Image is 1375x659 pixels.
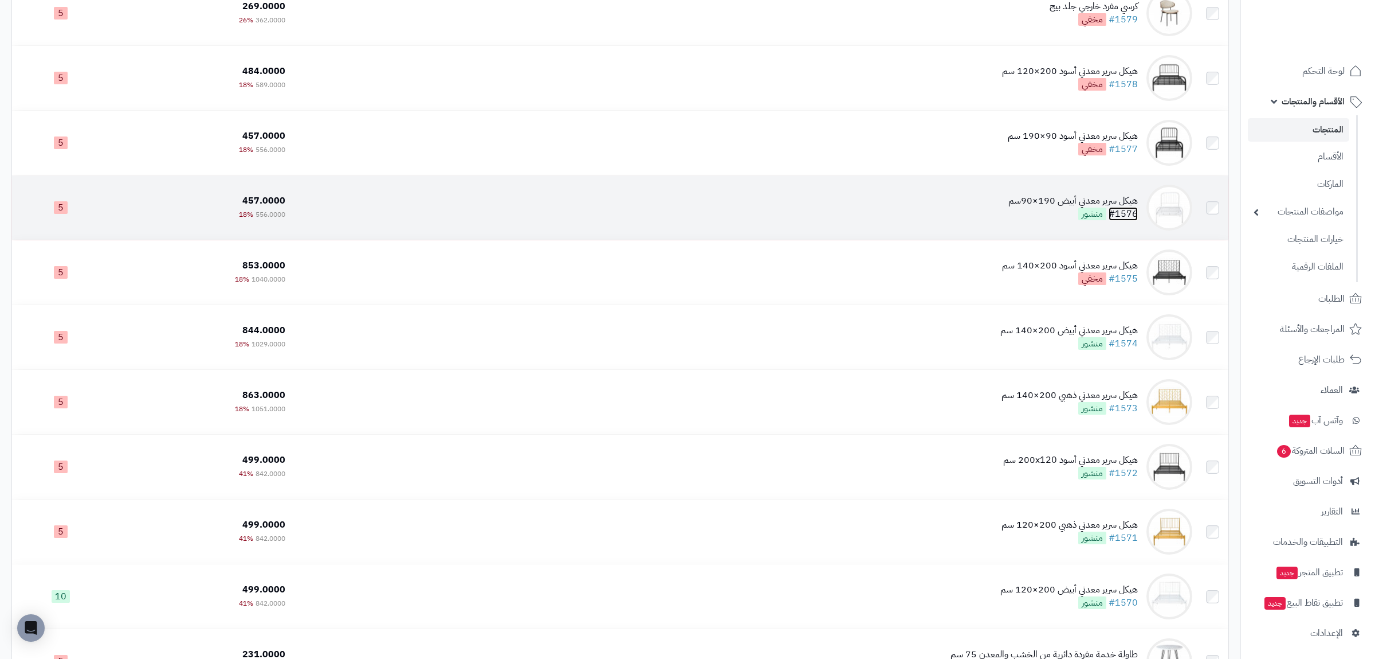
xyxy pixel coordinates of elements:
span: 853.0000 [242,259,285,272]
a: #1571 [1109,531,1138,545]
span: 5 [54,137,68,149]
span: 41% [239,598,253,609]
img: هيكل سرير معدني أسود 200×140 سم [1146,249,1192,295]
span: 18% [239,145,253,155]
div: هيكل سرير معدني ذهبي 200×120 سم [1001,518,1138,532]
span: 362.0000 [256,15,285,25]
span: تطبيق نقاط البيع [1263,595,1343,611]
a: الطلبات [1248,285,1368,313]
span: 556.0000 [256,209,285,220]
span: مخفي [1078,143,1106,155]
span: 5 [54,72,68,84]
img: هيكل سرير معدني أبيض 200×140 سم [1146,314,1192,360]
div: هيكل سرير معدني ذهبي 200×140 سم [1001,389,1138,402]
div: هيكل سرير معدني أبيض 200×140 سم [1000,324,1138,337]
a: العملاء [1248,376,1368,404]
span: 41% [239,533,253,544]
span: 499.0000 [242,583,285,596]
span: 5 [54,331,68,344]
a: لوحة التحكم [1248,57,1368,85]
a: تطبيق نقاط البيعجديد [1248,589,1368,617]
span: منشور [1078,208,1106,220]
a: الملفات الرقمية [1248,255,1349,279]
span: الأقسام والمنتجات [1282,93,1345,110]
a: #1576 [1109,207,1138,221]
span: 499.0000 [242,518,285,532]
a: الماركات [1248,172,1349,197]
img: هيكل سرير معدني أسود 200×120 سم [1146,55,1192,101]
span: 1029.0000 [252,339,285,349]
a: #1575 [1109,272,1138,286]
span: 5 [54,7,68,20]
a: #1579 [1109,13,1138,26]
span: طلبات الإرجاع [1298,352,1345,368]
span: وآتس آب [1288,412,1343,428]
div: هيكل سرير معدني أسود 200×120 سم [1002,65,1138,78]
span: 10 [52,590,70,603]
a: #1578 [1109,77,1138,91]
span: 499.0000 [242,453,285,467]
div: هيكل سرير معدني أبيض 190×90سم [1008,194,1138,208]
div: Open Intercom Messenger [17,614,45,642]
a: تطبيق المتجرجديد [1248,559,1368,586]
div: هيكل سرير معدني أسود 200×140 سم [1002,259,1138,272]
div: هيكل سرير معدني أسود 200x120 سم [1003,454,1138,467]
span: مخفي [1078,13,1106,26]
img: هيكل سرير معدني ذهبي 200×140 سم [1146,379,1192,425]
span: 5 [54,201,68,214]
a: المراجعات والأسئلة [1248,315,1368,343]
span: التقارير [1321,504,1343,520]
span: منشور [1078,532,1106,544]
span: 18% [239,80,253,90]
span: الإعدادات [1310,625,1343,641]
span: منشور [1078,337,1106,350]
span: 18% [235,274,249,284]
a: وآتس آبجديد [1248,407,1368,434]
span: 5 [54,525,68,538]
img: logo-2.png [1297,24,1364,48]
span: 1040.0000 [252,274,285,284]
span: جديد [1276,567,1298,579]
span: 863.0000 [242,388,285,402]
span: 18% [235,339,249,349]
a: #1577 [1109,142,1138,156]
span: 18% [235,404,249,414]
span: 6 [1277,444,1291,458]
img: هيكل سرير معدني أبيض 200×120 سم [1146,574,1192,619]
a: #1570 [1109,596,1138,610]
span: 484.0000 [242,64,285,78]
span: منشور [1078,402,1106,415]
span: تطبيق المتجر [1275,564,1343,580]
a: #1572 [1109,466,1138,480]
span: المراجعات والأسئلة [1280,321,1345,337]
a: التقارير [1248,498,1368,525]
span: مخفي [1078,272,1106,285]
span: منشور [1078,467,1106,479]
a: الإعدادات [1248,619,1368,647]
div: هيكل سرير معدني أسود 90×190 سم [1008,130,1138,143]
span: 842.0000 [256,598,285,609]
span: جديد [1289,415,1310,427]
span: جديد [1264,597,1286,610]
span: 457.0000 [242,129,285,143]
img: هيكل سرير معدني أبيض 190×90سم [1146,185,1192,231]
a: #1574 [1109,337,1138,350]
span: 41% [239,469,253,479]
span: 842.0000 [256,469,285,479]
span: 5 [54,266,68,279]
span: 556.0000 [256,145,285,155]
a: السلات المتروكة6 [1248,437,1368,465]
span: 5 [54,396,68,408]
span: السلات المتروكة [1276,443,1345,459]
a: طلبات الإرجاع [1248,346,1368,373]
a: #1573 [1109,401,1138,415]
img: هيكل سرير معدني ذهبي 200×120 سم [1146,509,1192,555]
span: 18% [239,209,253,220]
span: 844.0000 [242,323,285,337]
span: منشور [1078,596,1106,609]
span: العملاء [1321,382,1343,398]
span: 5 [54,461,68,473]
span: 842.0000 [256,533,285,544]
a: مواصفات المنتجات [1248,200,1349,224]
span: 26% [239,15,253,25]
